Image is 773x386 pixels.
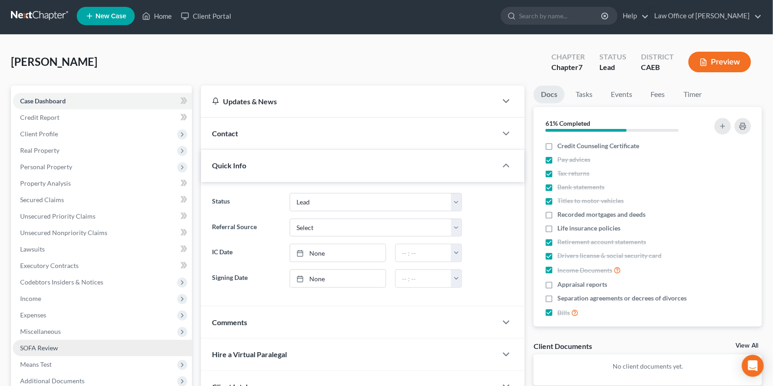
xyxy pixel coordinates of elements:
[20,311,46,319] span: Expenses
[207,193,285,211] label: Status
[212,161,246,170] span: Quick Info
[742,355,764,377] div: Open Intercom Messenger
[13,241,192,257] a: Lawsuits
[13,225,192,241] a: Unsecured Nonpriority Claims
[534,86,565,103] a: Docs
[20,163,72,171] span: Personal Property
[13,93,192,109] a: Case Dashboard
[13,109,192,126] a: Credit Report
[20,229,107,236] span: Unsecured Nonpriority Claims
[176,8,236,24] a: Client Portal
[290,244,386,262] a: None
[551,52,585,62] div: Chapter
[534,341,592,351] div: Client Documents
[20,360,52,368] span: Means Test
[20,344,58,352] span: SOFA Review
[736,343,758,349] a: View All
[557,308,570,317] span: Bills
[138,8,176,24] a: Home
[13,208,192,225] a: Unsecured Priority Claims
[20,130,58,138] span: Client Profile
[557,251,662,260] span: Drivers license & social security card
[557,224,620,233] span: Life insurance policies
[20,327,61,335] span: Miscellaneous
[13,340,192,356] a: SOFA Review
[557,294,687,303] span: Separation agreements or decrees of divorces
[207,244,285,262] label: IC Date
[212,318,247,327] span: Comments
[618,8,649,24] a: Help
[207,219,285,237] label: Referral Source
[604,86,640,103] a: Events
[212,129,238,138] span: Contact
[13,192,192,208] a: Secured Claims
[643,86,672,103] a: Fees
[557,237,646,247] span: Retirement account statements
[13,175,192,192] a: Property Analysis
[13,257,192,274] a: Executory Contracts
[557,182,604,192] span: Bank statements
[557,196,624,205] span: Titles to motor vehicles
[20,196,64,204] span: Secured Claims
[20,245,45,253] span: Lawsuits
[396,270,451,287] input: -- : --
[650,8,762,24] a: Law Office of [PERSON_NAME]
[212,350,287,359] span: Hire a Virtual Paralegal
[568,86,600,103] a: Tasks
[212,96,486,106] div: Updates & News
[557,210,646,219] span: Recorded mortgages and deeds
[290,270,386,287] a: None
[557,141,639,150] span: Credit Counseling Certificate
[11,55,97,68] span: [PERSON_NAME]
[578,63,582,71] span: 7
[20,278,103,286] span: Codebtors Insiders & Notices
[599,62,626,73] div: Lead
[396,244,451,262] input: -- : --
[557,169,589,178] span: Tax returns
[20,262,79,269] span: Executory Contracts
[557,266,612,275] span: Income Documents
[20,113,59,121] span: Credit Report
[676,86,709,103] a: Timer
[20,212,95,220] span: Unsecured Priority Claims
[95,13,126,20] span: New Case
[641,52,674,62] div: District
[688,52,751,72] button: Preview
[545,119,590,127] strong: 61% Completed
[557,280,607,289] span: Appraisal reports
[599,52,626,62] div: Status
[20,377,85,385] span: Additional Documents
[20,179,71,187] span: Property Analysis
[519,7,603,24] input: Search by name...
[20,97,66,105] span: Case Dashboard
[641,62,674,73] div: CAEB
[551,62,585,73] div: Chapter
[557,155,590,164] span: Pay advices
[541,362,755,371] p: No client documents yet.
[20,295,41,302] span: Income
[207,269,285,288] label: Signing Date
[20,146,59,154] span: Real Property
